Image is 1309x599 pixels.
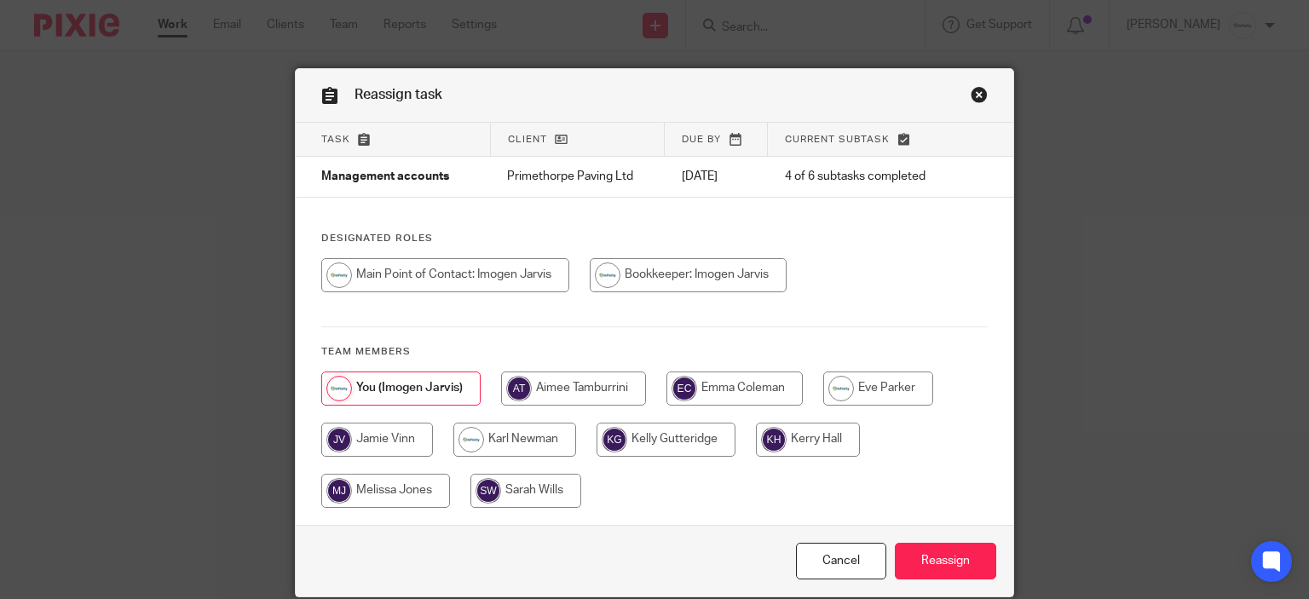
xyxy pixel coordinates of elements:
span: Task [321,135,350,144]
span: Current subtask [785,135,890,144]
p: Primethorpe Paving Ltd [507,168,648,185]
span: Due by [682,135,721,144]
input: Reassign [895,543,996,579]
span: Reassign task [355,88,442,101]
a: Close this dialog window [971,86,988,109]
p: [DATE] [682,168,751,185]
span: Client [508,135,547,144]
h4: Team members [321,345,989,359]
a: Close this dialog window [796,543,886,579]
h4: Designated Roles [321,232,989,245]
td: 4 of 6 subtasks completed [768,157,958,198]
span: Management accounts [321,171,449,183]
